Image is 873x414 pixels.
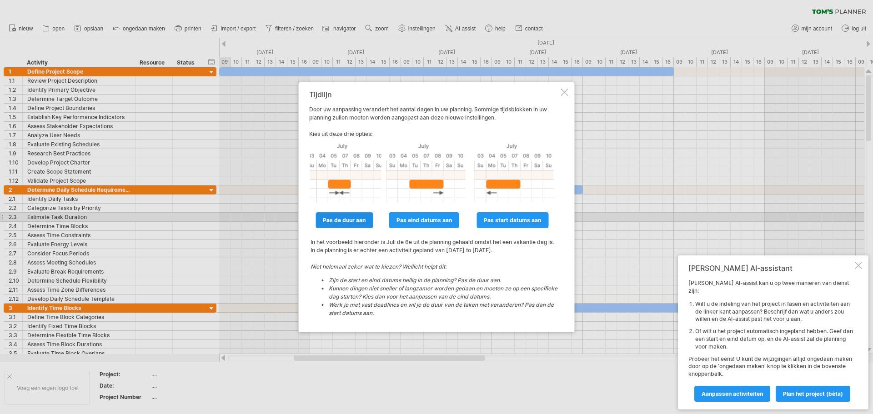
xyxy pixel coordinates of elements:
[484,217,541,224] span: pas start datums aan
[389,212,459,228] a: pas eind datums aan
[695,328,853,350] li: Of wilt u het project automatisch ingepland hebben. Geef dan een start en eind datum op, en de AI...
[688,279,853,401] div: [PERSON_NAME] AI-assist kan u op twee manieren van dienst zijn: Probeer het eens! U kunt de wijzi...
[316,212,373,228] a: pas de duur aan
[310,229,558,323] td: In het voorbeeld hieronder is Juli de 6e uit de planning gehaald omdat het een vakantie dag is. I...
[695,300,853,323] li: Wilt u de indeling van het project in fasen en activiteiten aan de linker kant aanpassen? Beschri...
[309,90,559,99] div: Tijdlijn
[309,90,559,324] div: Door uw aanpassing verandert het aantal dagen in uw planning. Sommige tijdsblokken in uw planning...
[396,217,452,224] span: pas eind datums aan
[783,390,843,397] span: Plan het project (bèta)
[311,263,558,317] i: Niet helemaal zeker wat te kiezen? Wellicht helpt dit:
[323,217,366,224] span: pas de duur aan
[702,390,763,397] span: Aanpassen activiteiten
[694,386,770,402] a: Aanpassen activiteiten
[329,284,558,301] li: Kunnen dingen niet sneller of langzamer worden gedaan en moeten ze op een specifieke dag starten?...
[477,212,548,228] a: pas start datums aan
[776,386,850,402] a: Plan het project (bèta)
[688,264,853,273] div: [PERSON_NAME] AI-assistant
[329,276,558,284] li: Zijn de start en eind datums heilig in de planning? Pas de duur aan.
[329,301,558,317] li: Werk je met vast deadlines en wil je de duur van de taken niet veranderen? Pas dan de start datum...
